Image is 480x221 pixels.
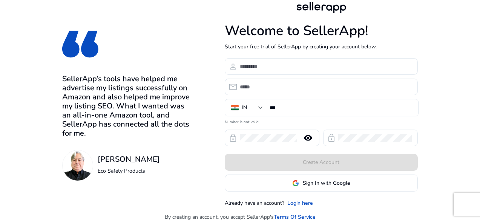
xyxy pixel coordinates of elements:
span: Sign In with Google [303,179,350,187]
mat-icon: remove_red_eye [299,133,317,142]
mat-error: Number is not valid [225,117,418,125]
span: lock [228,133,238,142]
h3: [PERSON_NAME] [98,155,160,164]
p: Eco Safety Products [98,167,160,175]
span: lock [327,133,336,142]
p: Already have an account? [225,199,284,207]
h1: Welcome to SellerApp! [225,23,418,39]
p: Start your free trial of SellerApp by creating your account below. [225,43,418,51]
span: email [228,82,238,91]
span: person [228,62,238,71]
img: google-logo.svg [292,180,299,187]
div: IN [242,104,247,112]
h3: SellerApp’s tools have helped me advertise my listings successfully on Amazon and also helped me ... [62,74,191,138]
a: Login here [287,199,313,207]
button: Sign In with Google [225,175,418,192]
a: Terms Of Service [274,213,316,221]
